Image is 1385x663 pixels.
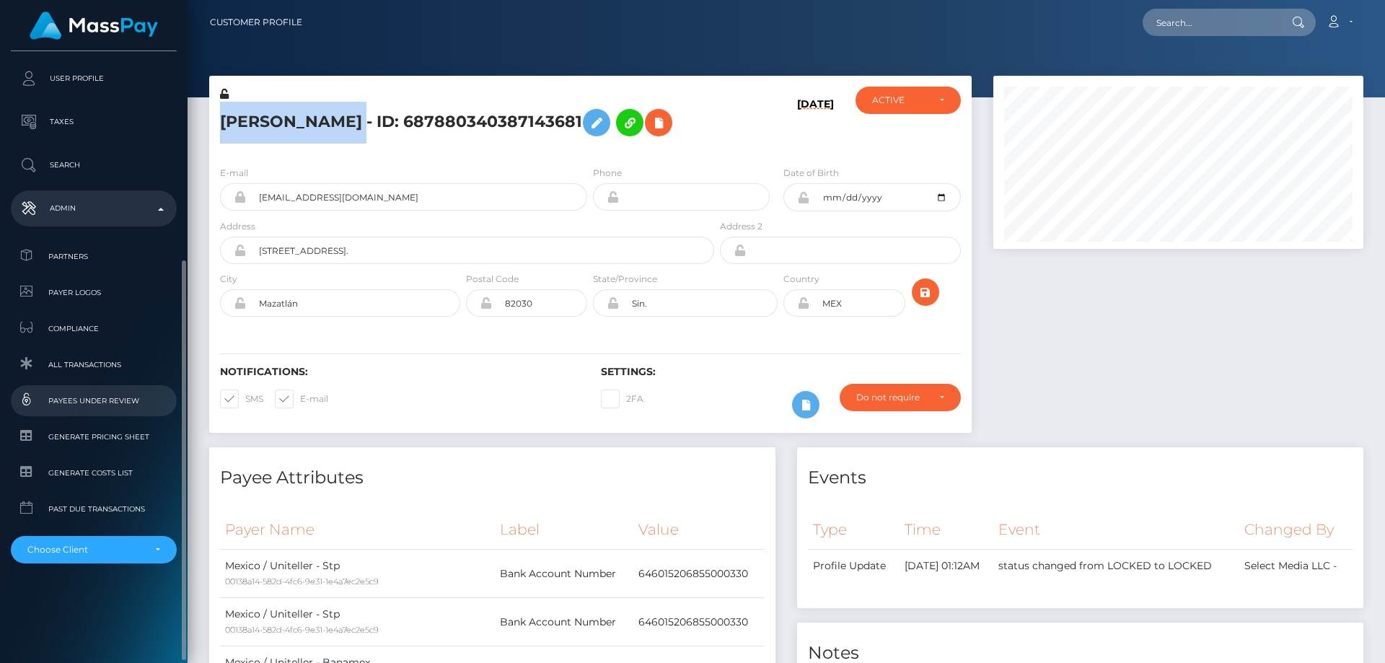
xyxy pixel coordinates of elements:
[17,111,171,133] p: Taxes
[593,273,657,286] label: State/Province
[17,429,171,445] span: Generate Pricing Sheet
[466,273,519,286] label: Postal Code
[220,550,495,598] td: Mexico / Uniteller - Stp
[633,550,765,598] td: 646015206855000330
[275,390,328,408] label: E-mail
[11,313,177,344] a: Compliance
[720,220,762,233] label: Address 2
[900,510,993,550] th: Time
[872,95,928,106] div: ACTIVE
[783,167,839,180] label: Date of Birth
[900,550,993,583] td: [DATE] 01:12AM
[220,366,579,378] h6: Notifications:
[11,190,177,227] a: Admin
[11,147,177,183] a: Search
[17,465,171,481] span: Generate Costs List
[856,392,928,403] div: Do not require
[495,598,633,646] td: Bank Account Number
[601,366,960,378] h6: Settings:
[856,87,961,114] button: ACTIVE
[633,510,765,550] th: Value
[220,465,765,491] h4: Payee Attributes
[17,68,171,89] p: User Profile
[17,198,171,219] p: Admin
[11,385,177,416] a: Payees under Review
[220,510,495,550] th: Payer Name
[27,544,144,556] div: Choose Client
[11,457,177,488] a: Generate Costs List
[17,501,171,517] span: Past Due Transactions
[17,356,171,373] span: All Transactions
[1239,510,1353,550] th: Changed By
[993,550,1240,583] td: status changed from LOCKED to LOCKED
[220,598,495,646] td: Mexico / Uniteller - Stp
[495,510,633,550] th: Label
[808,510,900,550] th: Type
[808,465,1353,491] h4: Events
[783,273,819,286] label: Country
[11,493,177,524] a: Past Due Transactions
[11,104,177,140] a: Taxes
[1143,9,1278,36] input: Search...
[17,154,171,176] p: Search
[593,167,622,180] label: Phone
[225,625,379,635] small: 00138a14-582d-4fc6-9e31-1e4a7ec2e5c9
[220,167,248,180] label: E-mail
[601,390,643,408] label: 2FA
[11,421,177,452] a: Generate Pricing Sheet
[11,241,177,272] a: Partners
[11,61,177,97] a: User Profile
[808,550,900,583] td: Profile Update
[11,277,177,308] a: Payer Logos
[993,510,1240,550] th: Event
[633,598,765,646] td: 646015206855000330
[225,576,379,587] small: 00138a14-582d-4fc6-9e31-1e4a7ec2e5c9
[495,550,633,598] td: Bank Account Number
[11,536,177,563] button: Choose Client
[220,102,706,144] h5: [PERSON_NAME] - ID: 687880340387143681
[220,390,263,408] label: SMS
[1239,550,1353,583] td: Select Media LLC -
[220,220,255,233] label: Address
[30,12,158,40] img: MassPay Logo
[210,7,302,38] a: Customer Profile
[17,320,171,337] span: Compliance
[17,284,171,301] span: Payer Logos
[11,349,177,380] a: All Transactions
[797,98,834,149] h6: [DATE]
[17,392,171,409] span: Payees under Review
[220,273,237,286] label: City
[17,248,171,265] span: Partners
[840,384,961,411] button: Do not require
